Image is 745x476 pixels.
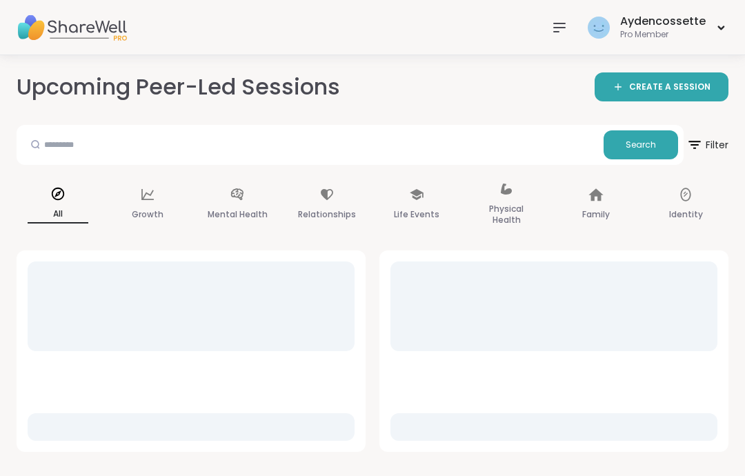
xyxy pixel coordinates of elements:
p: Identity [669,206,703,223]
button: Filter [686,125,728,165]
p: Growth [132,206,163,223]
div: Pro Member [620,29,706,41]
p: All [28,206,88,224]
img: ShareWell Nav Logo [17,3,127,52]
p: Mental Health [208,206,268,223]
p: Physical Health [476,201,537,228]
div: Aydencossette [620,14,706,29]
span: CREATE A SESSION [629,81,711,93]
span: Filter [686,128,728,161]
p: Family [582,206,610,223]
p: Relationships [298,206,356,223]
a: CREATE A SESSION [595,72,728,101]
p: Life Events [394,206,439,223]
h2: Upcoming Peer-Led Sessions [17,72,340,103]
img: Aydencossette [588,17,610,39]
button: Search [604,130,678,159]
span: Search [626,139,656,151]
